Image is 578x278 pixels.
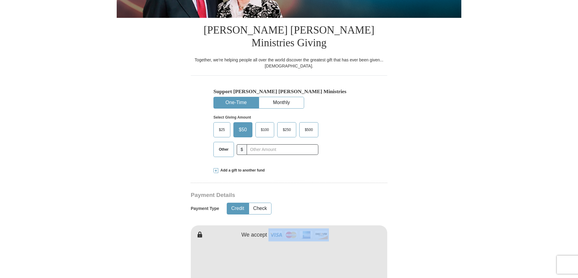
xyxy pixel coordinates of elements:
[191,18,387,57] h1: [PERSON_NAME] [PERSON_NAME] Ministries Giving
[242,232,267,238] h4: We accept
[213,88,365,95] h5: Support [PERSON_NAME] [PERSON_NAME] Ministries
[216,145,232,154] span: Other
[191,192,345,199] h3: Payment Details
[247,144,318,155] input: Other Amount
[191,206,219,211] h5: Payment Type
[191,57,387,69] div: Together, we're helping people all over the world discover the greatest gift that has ever been g...
[218,168,265,173] span: Add a gift to another fund
[214,97,258,108] button: One-Time
[302,125,316,134] span: $500
[216,125,228,134] span: $25
[259,97,304,108] button: Monthly
[236,125,250,134] span: $50
[213,115,251,119] strong: Select Giving Amount
[258,125,272,134] span: $100
[249,203,271,214] button: Check
[268,228,329,241] img: credit cards accepted
[237,144,247,155] span: $
[227,203,248,214] button: Credit
[280,125,294,134] span: $250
